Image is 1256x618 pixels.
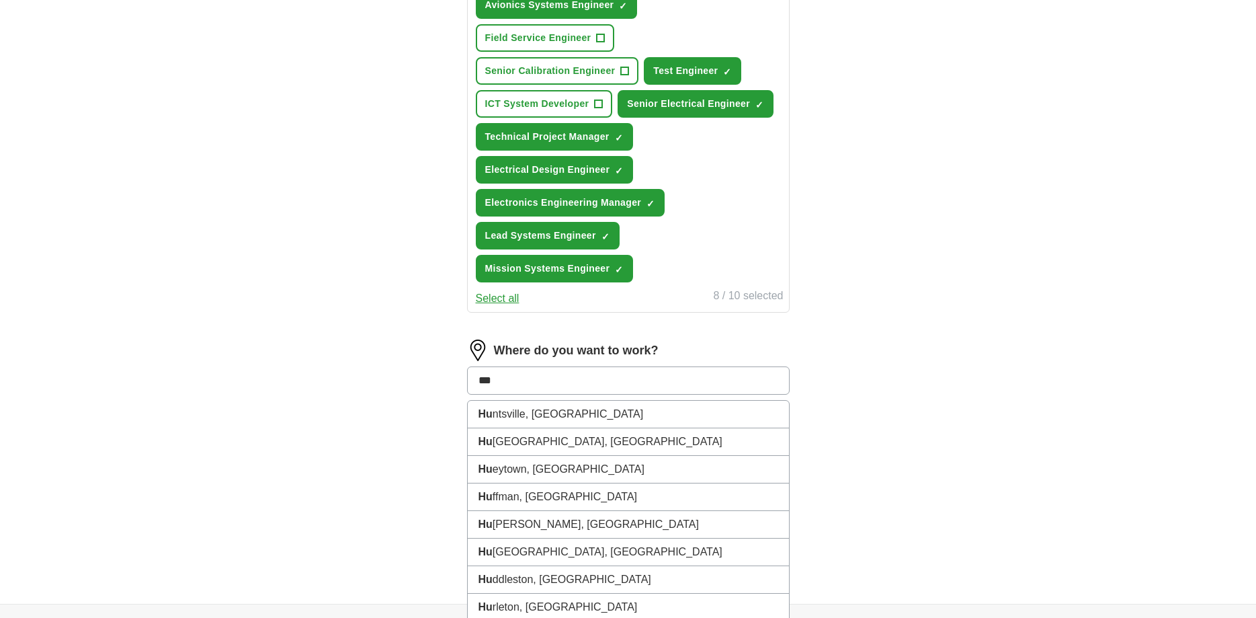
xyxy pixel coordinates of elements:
span: ✓ [615,165,623,176]
li: eytown, [GEOGRAPHIC_DATA] [468,456,789,484]
strong: Hu [478,601,493,613]
button: Senior Calibration Engineer [476,57,639,85]
span: Test Engineer [653,64,718,78]
span: Electrical Design Engineer [485,163,610,177]
button: Senior Electrical Engineer✓ [618,90,773,118]
span: Senior Electrical Engineer [627,97,750,111]
button: Lead Systems Engineer✓ [476,222,620,249]
button: Technical Project Manager✓ [476,123,633,151]
strong: Hu [478,518,493,530]
span: Electronics Engineering Manager [485,196,642,210]
span: Field Service Engineer [485,31,591,45]
li: ffman, [GEOGRAPHIC_DATA] [468,484,789,511]
span: Senior Calibration Engineer [485,64,616,78]
strong: Hu [478,463,493,475]
li: [GEOGRAPHIC_DATA], [GEOGRAPHIC_DATA] [468,428,789,456]
button: Mission Systems Engineer✓ [476,255,634,282]
li: ntsville, [GEOGRAPHIC_DATA] [468,401,789,428]
button: Select all [476,291,519,307]
img: location.png [467,340,489,361]
li: [PERSON_NAME], [GEOGRAPHIC_DATA] [468,511,789,539]
span: ✓ [755,100,763,110]
span: Mission Systems Engineer [485,262,610,276]
strong: Hu [478,546,493,557]
span: ✓ [723,67,731,77]
li: ddleston, [GEOGRAPHIC_DATA] [468,566,789,594]
strong: Hu [478,436,493,447]
span: ✓ [615,264,623,275]
button: Electrical Design Engineer✓ [476,156,634,184]
span: ICT System Developer [485,97,589,111]
div: 8 / 10 selected [713,288,783,307]
strong: Hu [478,574,493,585]
label: Where do you want to work? [494,342,659,360]
span: ✓ [601,231,610,242]
span: Lead Systems Engineer [485,229,596,243]
span: ✓ [619,1,627,11]
span: Technical Project Manager [485,130,610,144]
strong: Hu [478,491,493,502]
span: ✓ [646,198,655,209]
button: Field Service Engineer [476,24,615,52]
button: Test Engineer✓ [644,57,741,85]
strong: Hu [478,408,493,420]
button: Electronics Engineering Manager✓ [476,189,665,217]
button: ICT System Developer [476,90,613,118]
li: [GEOGRAPHIC_DATA], [GEOGRAPHIC_DATA] [468,539,789,566]
span: ✓ [615,132,623,143]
